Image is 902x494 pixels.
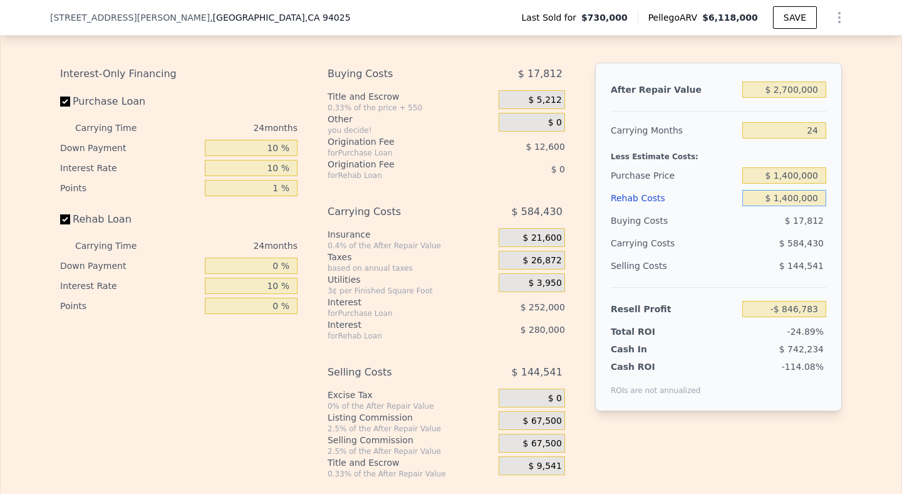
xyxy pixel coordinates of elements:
div: Cash ROI [611,360,701,373]
div: Points [60,178,200,198]
span: , CA 94025 [305,13,351,23]
div: for Purchase Loan [328,148,467,158]
label: Rehab Loan [60,208,200,231]
span: $ 584,430 [779,238,824,248]
span: $ 67,500 [523,438,562,449]
div: Less Estimate Costs: [611,142,826,164]
span: $6,118,000 [702,13,758,23]
div: ROIs are not annualized [611,373,701,396]
div: Interest Rate [60,276,200,296]
div: Carrying Costs [611,232,689,255]
label: Purchase Loan [60,90,200,113]
div: Interest [328,296,467,308]
div: Taxes [328,251,494,263]
input: Rehab Loan [60,214,70,224]
div: Excise Tax [328,389,494,401]
div: 24 months [162,118,298,138]
div: Carrying Time [75,236,157,256]
div: Buying Costs [611,209,737,232]
span: -24.89% [787,327,824,337]
span: Last Sold for [522,11,582,24]
div: 3¢ per Finished Square Foot [328,286,494,296]
div: Insurance [328,228,494,241]
div: for Rehab Loan [328,331,467,341]
span: Pellego ARV [648,11,703,24]
span: $ 280,000 [521,325,565,335]
span: $ 67,500 [523,416,562,427]
span: $ 584,430 [511,201,562,223]
button: Show Options [827,5,852,30]
div: Down Payment [60,256,200,276]
span: $ 144,541 [779,261,824,271]
div: Selling Commission [328,434,494,446]
div: Buying Costs [328,63,467,85]
div: 0.33% of the price + 550 [328,103,494,113]
div: Selling Costs [611,255,737,277]
span: , [GEOGRAPHIC_DATA] [210,11,350,24]
span: $ 17,812 [785,216,824,226]
button: SAVE [773,6,817,29]
div: for Purchase Loan [328,308,467,318]
div: Purchase Price [611,164,737,187]
div: Interest [328,318,467,331]
span: $ 252,000 [521,302,565,312]
div: Carrying Costs [328,201,467,223]
div: Utilities [328,273,494,286]
span: $ 0 [551,164,565,174]
input: Purchase Loan [60,97,70,107]
span: $730,000 [581,11,628,24]
div: Interest Rate [60,158,200,178]
div: Listing Commission [328,411,494,424]
div: Selling Costs [328,361,467,384]
div: After Repair Value [611,78,737,101]
div: Interest-Only Financing [60,63,298,85]
div: 24 months [162,236,298,256]
div: Carrying Time [75,118,157,138]
div: Resell Profit [611,298,737,320]
div: for Rehab Loan [328,171,467,181]
span: $ 26,872 [523,255,562,266]
div: Title and Escrow [328,456,494,469]
span: $ 5,212 [528,95,561,106]
span: $ 0 [548,117,562,129]
div: 0% of the After Repair Value [328,401,494,411]
span: $ 21,600 [523,233,562,244]
div: Total ROI [611,325,689,338]
div: Origination Fee [328,135,467,148]
div: you decide! [328,125,494,135]
div: 2.5% of the After Repair Value [328,424,494,434]
span: $ 0 [548,393,562,404]
div: Down Payment [60,138,200,158]
div: Rehab Costs [611,187,737,209]
div: Carrying Months [611,119,737,142]
div: Cash In [611,343,689,355]
span: [STREET_ADDRESS][PERSON_NAME] [50,11,210,24]
div: 2.5% of the After Repair Value [328,446,494,456]
div: Origination Fee [328,158,467,171]
span: $ 144,541 [511,361,562,384]
span: $ 17,812 [518,63,562,85]
span: $ 12,600 [526,142,565,152]
div: 0.4% of the After Repair Value [328,241,494,251]
span: $ 3,950 [528,278,561,289]
div: Points [60,296,200,316]
div: Other [328,113,494,125]
span: $ 9,541 [528,461,561,472]
span: -114.08% [782,362,824,372]
div: based on annual taxes [328,263,494,273]
div: 0.33% of the After Repair Value [328,469,494,479]
div: Title and Escrow [328,90,494,103]
span: $ 742,234 [779,344,824,354]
